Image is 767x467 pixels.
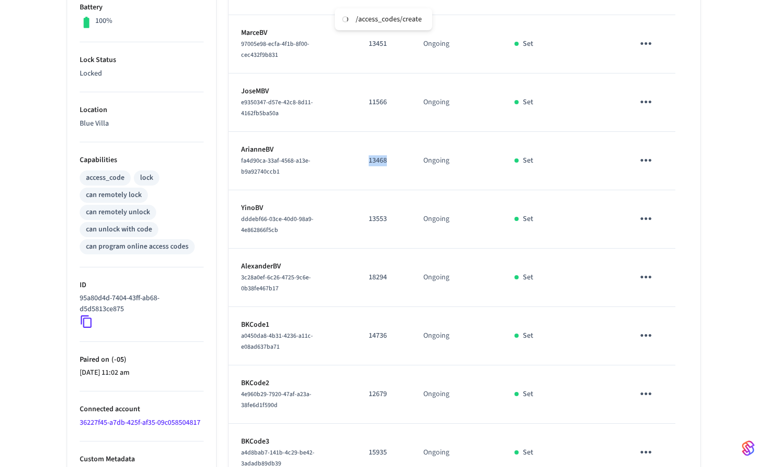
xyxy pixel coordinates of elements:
p: 100% [95,16,112,27]
span: 4e960b29-7920-47af-a23a-38fe6d1f590d [241,390,311,410]
p: BKCode2 [241,378,344,389]
div: access_code [86,173,124,183]
p: Set [523,155,533,166]
p: YinoBV [241,203,344,214]
p: Connected account [80,404,204,415]
p: AlexanderBV [241,261,344,272]
div: can program online access codes [86,241,188,252]
p: Lock Status [80,55,204,66]
a: 36227f45-a7db-425f-af35-09c058504817 [80,417,200,428]
td: Ongoing [411,73,502,132]
p: 13468 [369,155,398,166]
div: can remotely lock [86,190,142,201]
p: Set [523,389,533,400]
td: Ongoing [411,190,502,249]
div: can unlock with code [86,224,152,235]
td: Ongoing [411,15,502,73]
p: Set [523,214,533,225]
p: ArianneBV [241,144,344,155]
p: Blue Villa [80,118,204,129]
p: 11566 [369,97,398,108]
span: a0450da8-4b31-4236-a11c-e08ad637ba71 [241,331,313,351]
span: 3c28a0ef-6c26-4725-9c6e-0b38fe467b17 [241,273,311,293]
span: dddebf66-03ce-40d0-98a9-4e862866f5cb [241,215,313,235]
p: Set [523,39,533,50]
p: Set [523,272,533,283]
p: BKCode1 [241,319,344,330]
p: Paired on [80,354,204,365]
p: Set [523,97,533,108]
p: 15935 [369,447,398,458]
p: 14736 [369,330,398,341]
p: Location [80,105,204,116]
span: fa4d90ca-33af-4568-a13e-b9a92740ccb1 [241,156,310,176]
p: Custom Metadata [80,454,204,465]
p: ID [80,280,204,291]
p: [DATE] 11:02 am [80,367,204,378]
p: MarceBV [241,28,344,39]
p: 12679 [369,389,398,400]
img: SeamLogoGradient.69752ec5.svg [742,440,755,457]
td: Ongoing [411,307,502,365]
span: 97005e98-ecfa-4f1b-8f00-cec432f9b831 [241,40,309,59]
p: JoseMBV [241,86,344,97]
p: 13451 [369,39,398,50]
td: Ongoing [411,249,502,307]
p: 95a80d4d-7404-43ff-ab68-d5d5813ce875 [80,293,199,315]
span: ( -05 ) [109,354,127,365]
td: Ongoing [411,132,502,190]
p: BKCode3 [241,436,344,447]
td: Ongoing [411,365,502,424]
p: Set [523,447,533,458]
p: Capabilities [80,155,204,166]
div: can remotely unlock [86,207,150,218]
div: /access_codes/create [356,15,422,24]
p: Battery [80,2,204,13]
p: Set [523,330,533,341]
p: 18294 [369,272,398,283]
p: 13553 [369,214,398,225]
span: e9350347-d57e-42c8-8d11-4162fb5ba50a [241,98,313,118]
p: Locked [80,68,204,79]
div: lock [140,173,153,183]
